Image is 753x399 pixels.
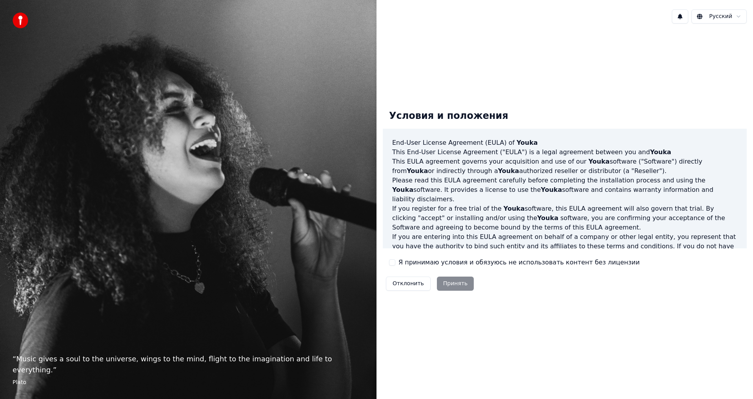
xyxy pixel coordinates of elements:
[541,186,562,193] span: Youka
[392,232,737,270] p: If you are entering into this EULA agreement on behalf of a company or other legal entity, you re...
[392,138,737,148] h3: End-User License Agreement (EULA) of
[392,176,737,204] p: Please read this EULA agreement carefully before completing the installation process and using th...
[392,186,413,193] span: Youka
[383,104,515,129] div: Условия и положения
[537,214,558,222] span: Youka
[13,13,28,28] img: youka
[504,205,525,212] span: Youka
[498,167,519,175] span: Youka
[588,158,609,165] span: Youka
[398,258,640,267] label: Я принимаю условия и обязуюсь не использовать контент без лицензии
[392,157,737,176] p: This EULA agreement governs your acquisition and use of our software ("Software") directly from o...
[13,353,364,375] p: “ Music gives a soul to the universe, wings to the mind, flight to the imagination and life to ev...
[407,167,428,175] span: Youka
[386,277,431,291] button: Отклонить
[13,379,364,386] footer: Plato
[392,148,737,157] p: This End-User License Agreement ("EULA") is a legal agreement between you and
[517,139,538,146] span: Youka
[650,148,671,156] span: Youka
[392,204,737,232] p: If you register for a free trial of the software, this EULA agreement will also govern that trial...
